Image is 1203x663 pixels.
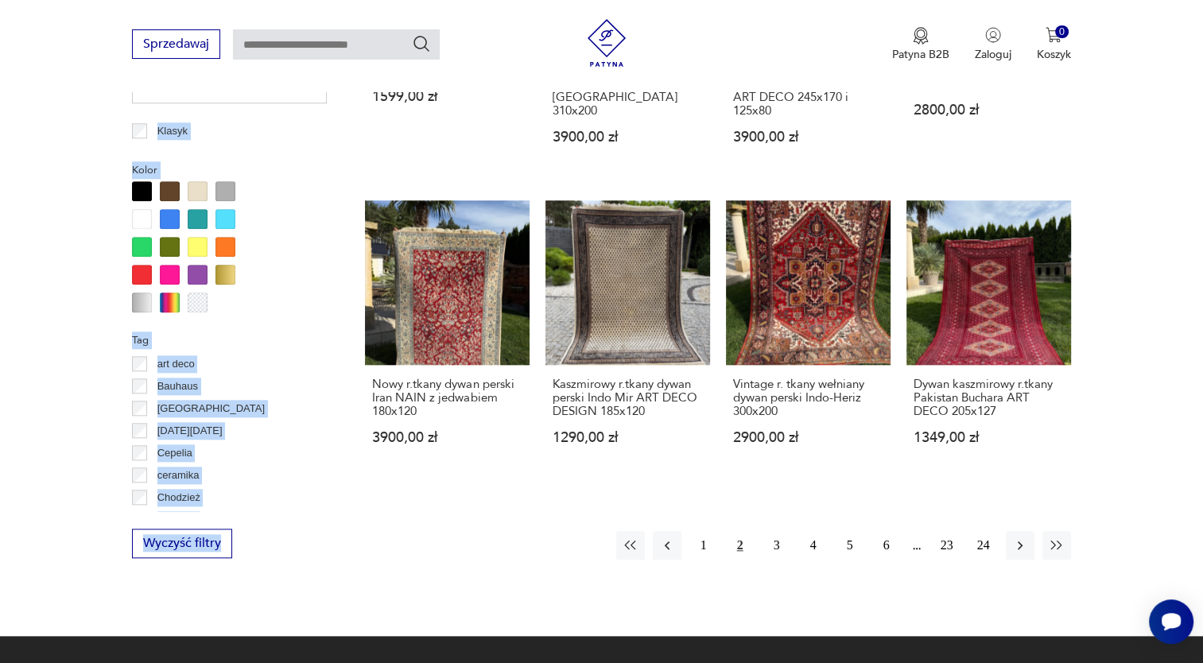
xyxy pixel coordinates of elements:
[1055,25,1069,39] div: 0
[157,355,195,373] p: art deco
[733,431,883,444] p: 2900,00 zł
[689,531,718,560] button: 1
[914,378,1064,418] h3: Dywan kaszmirowy r.tkany Pakistan Buchara ART DECO 205x127
[553,130,703,144] p: 3900,00 zł
[892,47,949,62] p: Patyna B2B
[157,467,200,484] p: ceramika
[913,27,929,45] img: Ikona medalu
[365,200,530,475] a: Nowy r.tkany dywan perski Iran NAIN z jedwabiem 180x120Nowy r.tkany dywan perski Iran NAIN z jedw...
[545,200,710,475] a: Kaszmirowy r.tkany dywan perski Indo Mir ART DECO DESIGN 185x120Kaszmirowy r.tkany dywan perski I...
[906,200,1071,475] a: Dywan kaszmirowy r.tkany Pakistan Buchara ART DECO 205x127Dywan kaszmirowy r.tkany Pakistan Bucha...
[836,531,864,560] button: 5
[726,200,891,475] a: Vintage r. tkany wełniany dywan perski Indo-Heriz 300x200Vintage r. tkany wełniany dywan perski I...
[892,27,949,62] button: Patyna B2B
[132,29,220,59] button: Sprzedawaj
[157,511,197,529] p: Ćmielów
[157,122,188,140] p: Klasyk
[132,40,220,51] a: Sprzedawaj
[969,531,998,560] button: 24
[726,531,755,560] button: 2
[733,130,883,144] p: 3900,00 zł
[872,531,901,560] button: 6
[553,378,703,418] h3: Kaszmirowy r.tkany dywan perski Indo Mir ART DECO DESIGN 185x120
[1037,47,1071,62] p: Koszyk
[1046,27,1061,43] img: Ikona koszyka
[157,422,223,440] p: [DATE][DATE]
[132,529,232,558] button: Wyczyść filtry
[157,378,198,395] p: Bauhaus
[892,27,949,62] a: Ikona medaluPatyna B2B
[372,378,522,418] h3: Nowy r.tkany dywan perski Iran NAIN z jedwabiem 180x120
[372,431,522,444] p: 3900,00 zł
[412,34,431,53] button: Szukaj
[763,531,791,560] button: 3
[132,331,327,349] p: Tag
[975,47,1011,62] p: Zaloguj
[914,431,1064,444] p: 1349,00 zł
[733,50,883,118] h3: Dwa kaszmirowe [PERSON_NAME]tkane dywany Pakistan Buchara ART DECO 245x170 i 125x80
[975,27,1011,62] button: Zaloguj
[553,50,703,118] h3: Kaszmirowy [PERSON_NAME]tkany Marocco [GEOGRAPHIC_DATA] 310x200
[583,19,631,67] img: Patyna - sklep z meblami i dekoracjami vintage
[933,531,961,560] button: 23
[1149,599,1193,644] iframe: Smartsupp widget button
[372,90,522,103] p: 1599,00 zł
[985,27,1001,43] img: Ikonka użytkownika
[1037,27,1071,62] button: 0Koszyk
[733,378,883,418] h3: Vintage r. tkany wełniany dywan perski Indo-Heriz 300x200
[157,489,200,506] p: Chodzież
[914,103,1064,117] p: 2800,00 zł
[132,161,327,179] p: Kolor
[799,531,828,560] button: 4
[157,400,265,417] p: [GEOGRAPHIC_DATA]
[157,444,192,462] p: Cepelia
[553,431,703,444] p: 1290,00 zł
